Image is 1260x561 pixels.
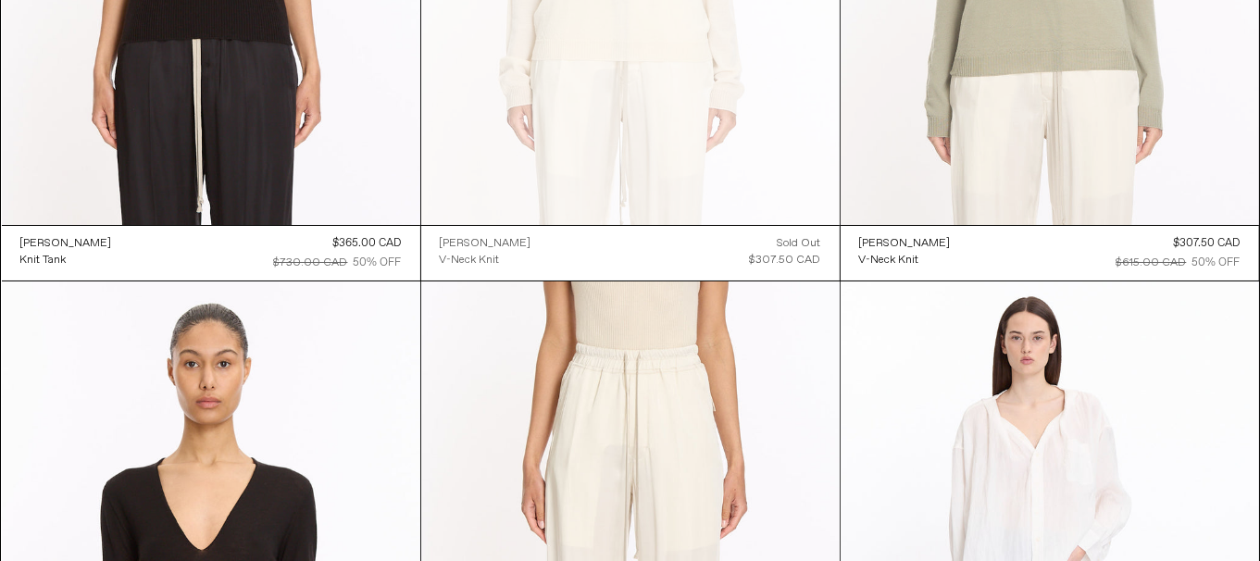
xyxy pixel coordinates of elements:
[778,235,821,252] div: Sold out
[440,236,531,252] div: [PERSON_NAME]
[1117,255,1187,271] div: $615.00 CAD
[354,255,402,271] div: 50% OFF
[1174,235,1241,252] div: $307.50 CAD
[1192,255,1241,271] div: 50% OFF
[440,235,531,252] a: [PERSON_NAME]
[859,252,951,268] a: V-Neck Knit
[440,252,531,268] a: V-Neck Knit
[859,235,951,252] a: [PERSON_NAME]
[20,236,112,252] div: [PERSON_NAME]
[859,253,919,268] div: V-Neck Knit
[333,235,402,252] div: $365.00 CAD
[859,236,951,252] div: [PERSON_NAME]
[440,253,500,268] div: V-Neck Knit
[750,252,821,268] div: $307.50 CAD
[274,255,348,271] div: $730.00 CAD
[20,252,112,268] a: Knit Tank
[20,235,112,252] a: [PERSON_NAME]
[20,253,67,268] div: Knit Tank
